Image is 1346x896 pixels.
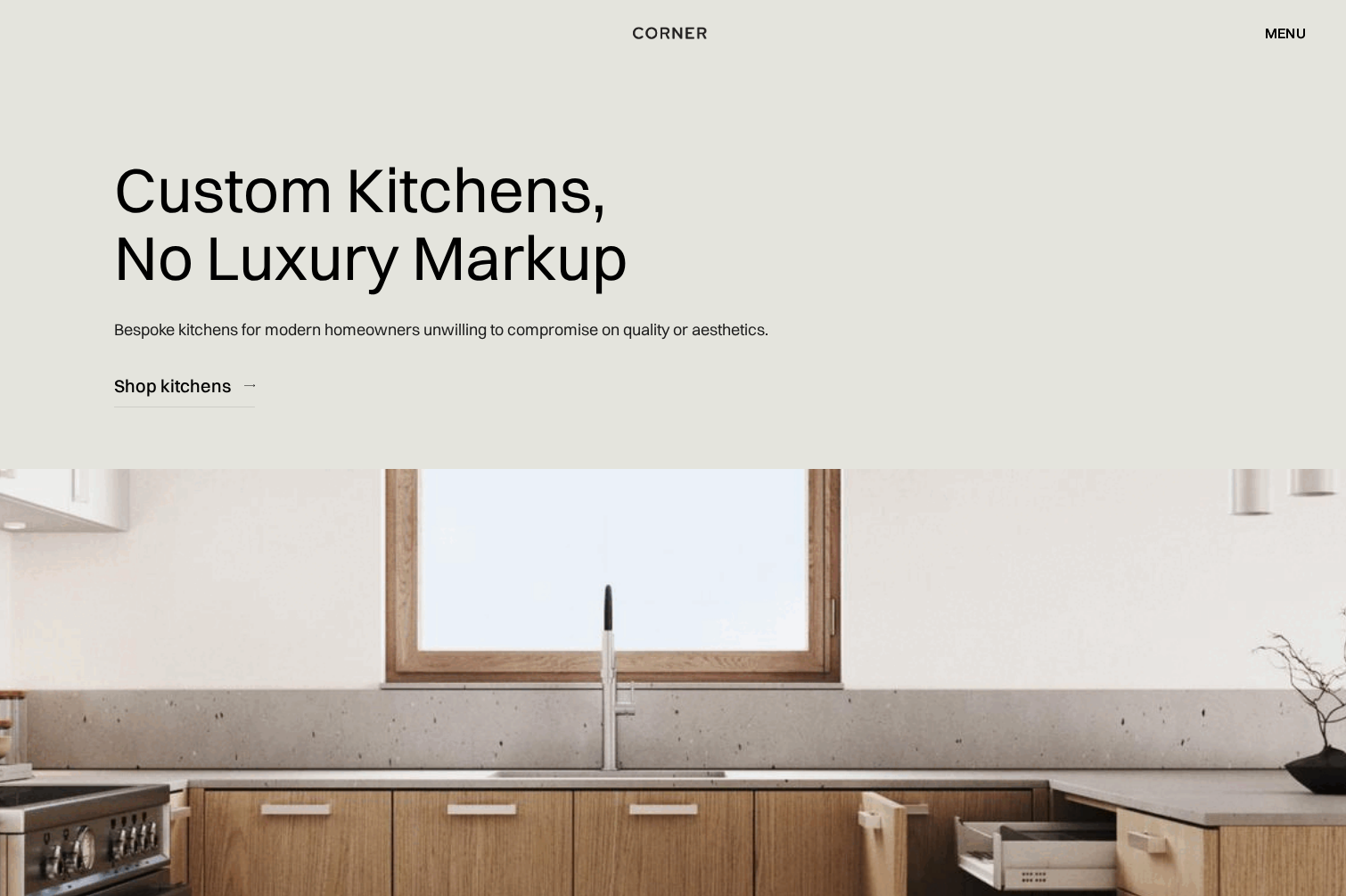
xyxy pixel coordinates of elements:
a: Shop kitchens [114,364,255,407]
a: home [606,21,741,45]
h1: Custom Kitchens, No Luxury Markup [114,143,628,304]
div: Shop kitchens [114,374,231,398]
p: Bespoke kitchens for modern homeowners unwilling to compromise on quality or aesthetics. [114,304,768,355]
div: menu [1265,26,1306,40]
div: menu [1247,18,1306,48]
